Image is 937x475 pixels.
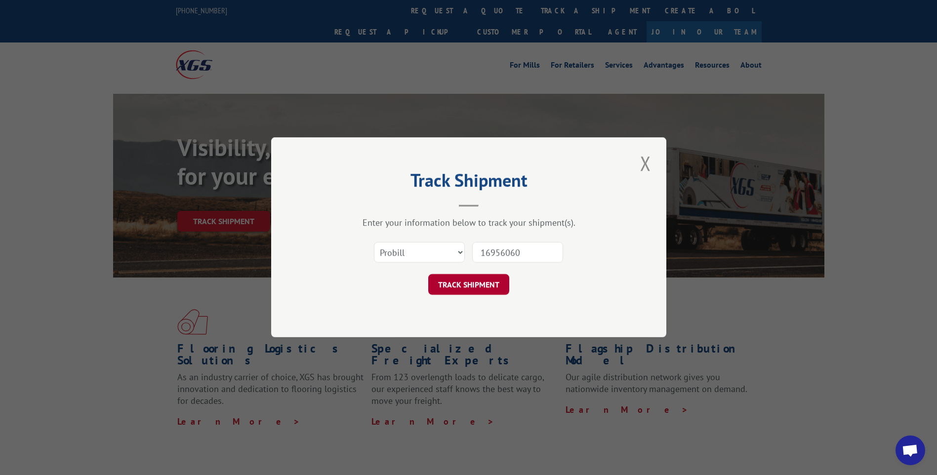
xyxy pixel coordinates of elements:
[637,150,654,177] button: Close modal
[896,435,925,465] a: Open chat
[321,217,617,229] div: Enter your information below to track your shipment(s).
[472,242,563,263] input: Number(s)
[321,173,617,192] h2: Track Shipment
[428,275,509,295] button: TRACK SHIPMENT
